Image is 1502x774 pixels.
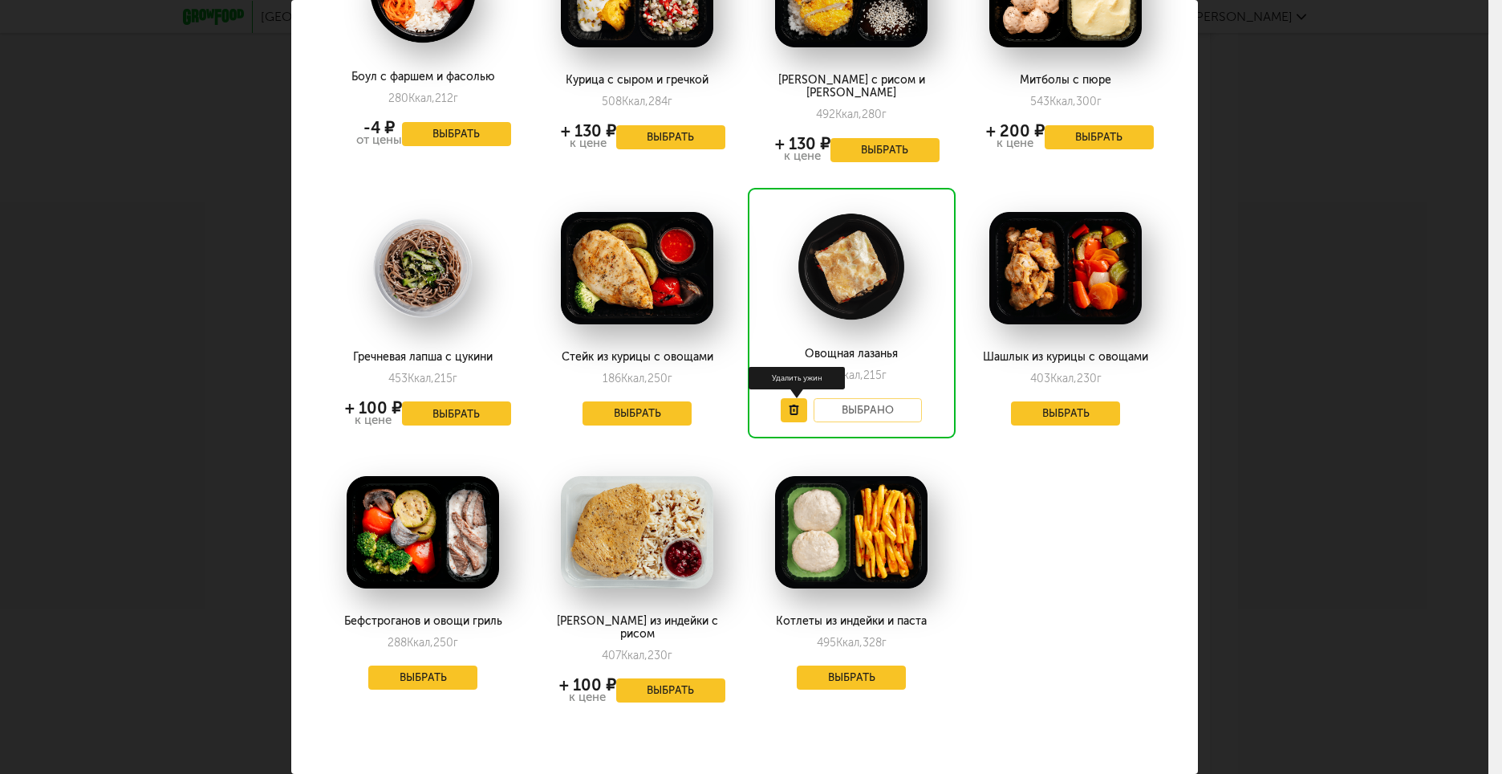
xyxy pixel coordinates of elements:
[816,108,887,121] div: 492 280
[561,124,616,137] div: + 130 ₽
[549,615,725,641] div: [PERSON_NAME] из индейки с рисом
[453,636,458,650] span: г
[775,150,830,162] div: к цене
[368,666,477,690] button: Выбрать
[1030,95,1102,108] div: 543 300
[986,124,1045,137] div: + 200 ₽
[561,212,713,324] img: big_CLtsM1X5VHbWb7Nr.png
[345,401,402,414] div: + 100 ₽
[347,476,499,589] img: big_02TwCZap28iIStl4.png
[408,372,434,385] span: Ккал,
[835,108,862,121] span: Ккал,
[559,691,616,703] div: к цене
[388,92,458,105] div: 280 212
[668,372,672,385] span: г
[797,666,906,690] button: Выбрать
[1011,401,1120,426] button: Выбрать
[1049,95,1076,108] span: Ккал,
[453,92,458,105] span: г
[407,636,433,650] span: Ккал,
[977,74,1153,87] div: Митболы с пюре
[453,372,457,385] span: г
[616,678,725,703] button: Выбрать
[775,137,830,150] div: + 130 ₽
[408,92,435,105] span: Ккал,
[830,138,940,162] button: Выбрать
[763,74,939,100] div: [PERSON_NAME] с рисом и [PERSON_NAME]
[356,134,402,146] div: от цены
[775,212,928,321] img: big_JDkOnl9YBHmqrbEK.png
[549,74,725,87] div: Курица с сыром и гречкой
[817,369,887,382] div: 350 215
[335,615,510,628] div: Бефстроганов и овощи гриль
[763,348,939,361] div: Овощная лазанья
[668,95,672,108] span: г
[621,372,647,385] span: Ккал,
[602,649,672,662] div: 407 230
[1030,372,1102,385] div: 403 230
[559,678,616,691] div: + 100 ₽
[775,476,928,589] img: big_rP6ALutnNEBtysA6.png
[882,636,887,650] span: г
[561,137,616,149] div: к цене
[1097,372,1102,385] span: г
[1097,95,1102,108] span: г
[335,71,510,84] div: Боул с фаршем и фасолью
[356,121,402,134] div: -4 ₽
[836,636,863,650] span: Ккал,
[989,212,1142,324] img: big_TceYgiePvtiLYYAf.png
[347,212,499,324] img: big_dlzRidLtODaQv45B.png
[402,401,511,426] button: Выбрать
[602,95,672,108] div: 508 284
[335,351,510,364] div: Гречневая лапша с цукини
[882,108,887,121] span: г
[1050,372,1077,385] span: Ккал,
[986,137,1045,149] div: к цене
[763,615,939,628] div: Котлеты из индейки и паста
[583,401,692,426] button: Выбрать
[388,372,457,385] div: 453 215
[622,95,648,108] span: Ккал,
[621,649,647,662] span: Ккал,
[668,649,672,662] span: г
[402,122,511,146] button: Выбрать
[388,636,458,650] div: 288 250
[561,476,713,589] img: big_vMdqmmBWQ68nh7zY.png
[603,372,672,385] div: 186 250
[345,414,402,426] div: к цене
[1045,125,1154,149] button: Выбрать
[616,125,725,149] button: Выбрать
[837,369,863,382] span: Ккал,
[977,351,1153,364] div: Шашлык из курицы с овощами
[882,369,887,382] span: г
[817,636,887,650] div: 495 328
[549,351,725,364] div: Стейк из курицы с овощами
